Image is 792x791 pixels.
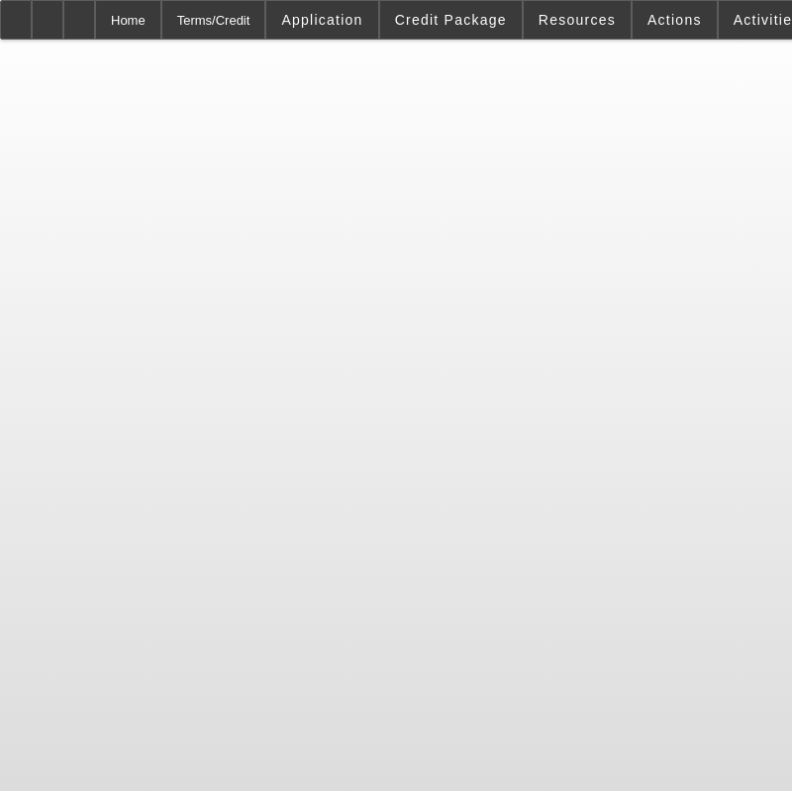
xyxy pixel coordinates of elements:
span: Application [281,12,362,28]
span: Credit Package [395,12,507,28]
button: Credit Package [380,1,522,39]
button: Application [266,1,377,39]
span: Actions [647,12,702,28]
span: Resources [539,12,616,28]
button: Resources [524,1,631,39]
button: Actions [633,1,717,39]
